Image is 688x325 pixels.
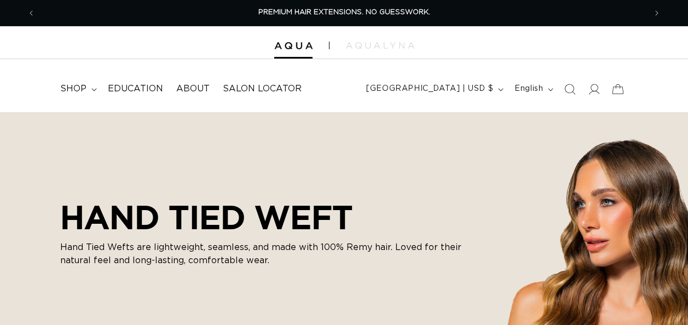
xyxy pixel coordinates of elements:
[19,3,43,24] button: Previous announcement
[360,79,508,100] button: [GEOGRAPHIC_DATA] | USD $
[346,42,414,49] img: aqualyna.com
[645,3,669,24] button: Next announcement
[170,77,216,101] a: About
[508,79,558,100] button: English
[258,9,430,16] span: PREMIUM HAIR EXTENSIONS. NO GUESSWORK.
[54,77,101,101] summary: shop
[101,77,170,101] a: Education
[558,77,582,101] summary: Search
[176,83,210,95] span: About
[60,198,476,236] h2: HAND TIED WEFT
[366,83,493,95] span: [GEOGRAPHIC_DATA] | USD $
[60,83,86,95] span: shop
[60,241,476,267] p: Hand Tied Wefts are lightweight, seamless, and made with 100% Remy hair. Loved for their natural ...
[274,42,313,50] img: Aqua Hair Extensions
[223,83,302,95] span: Salon Locator
[514,83,543,95] span: English
[108,83,163,95] span: Education
[216,77,308,101] a: Salon Locator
